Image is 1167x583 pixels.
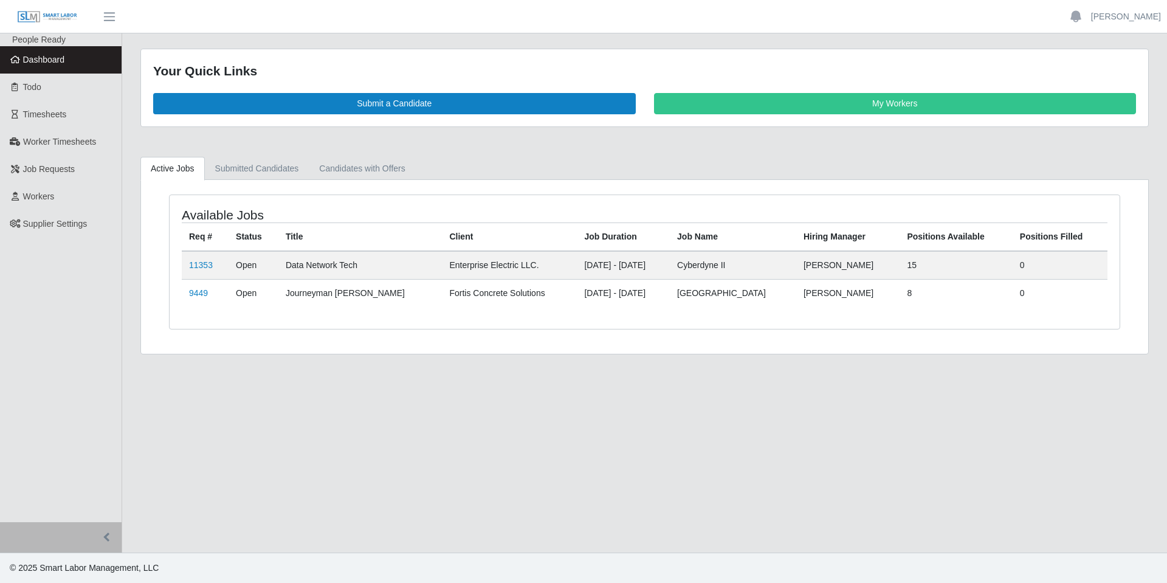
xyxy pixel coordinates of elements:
[796,279,900,307] td: [PERSON_NAME]
[670,251,796,280] td: Cyberdyne II
[229,223,278,251] th: Status
[442,251,577,280] td: Enterprise Electric LLC.
[23,109,67,119] span: Timesheets
[278,251,442,280] td: Data Network Tech
[23,191,55,201] span: Workers
[23,137,96,147] span: Worker Timesheets
[796,251,900,280] td: [PERSON_NAME]
[229,279,278,307] td: Open
[182,207,557,223] h4: Available Jobs
[1091,10,1161,23] a: [PERSON_NAME]
[153,93,636,114] a: Submit a Candidate
[900,279,1012,307] td: 8
[229,251,278,280] td: Open
[205,157,309,181] a: Submitted Candidates
[17,10,78,24] img: SLM Logo
[442,279,577,307] td: Fortis Concrete Solutions
[442,223,577,251] th: Client
[900,251,1012,280] td: 15
[577,223,670,251] th: Job Duration
[309,157,415,181] a: Candidates with Offers
[140,157,205,181] a: Active Jobs
[278,279,442,307] td: Journeyman [PERSON_NAME]
[23,55,65,64] span: Dashboard
[796,223,900,251] th: Hiring Manager
[577,251,670,280] td: [DATE] - [DATE]
[654,93,1137,114] a: My Workers
[900,223,1012,251] th: Positions Available
[278,223,442,251] th: Title
[23,164,75,174] span: Job Requests
[577,279,670,307] td: [DATE] - [DATE]
[23,219,88,229] span: Supplier Settings
[153,61,1136,81] div: Your Quick Links
[189,260,213,270] a: 11353
[670,223,796,251] th: Job Name
[1013,279,1107,307] td: 0
[1013,251,1107,280] td: 0
[10,563,159,573] span: © 2025 Smart Labor Management, LLC
[12,35,66,44] span: People Ready
[182,223,229,251] th: Req #
[670,279,796,307] td: [GEOGRAPHIC_DATA]
[23,82,41,92] span: Todo
[1013,223,1107,251] th: Positions Filled
[189,288,208,298] a: 9449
